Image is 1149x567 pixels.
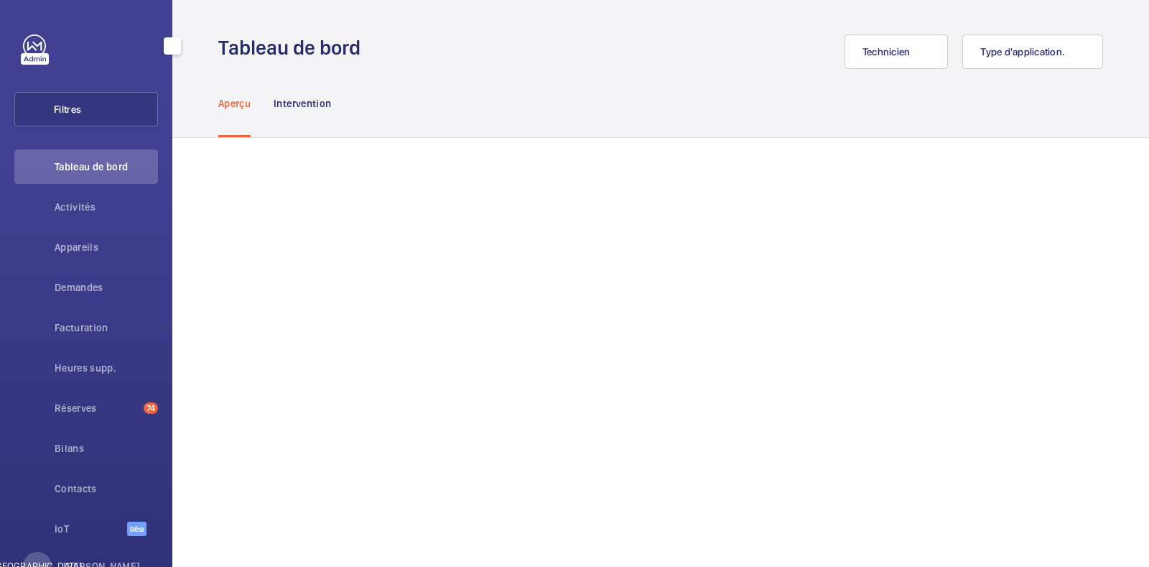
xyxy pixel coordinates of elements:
font: Appareils [55,241,98,253]
font: Intervention [274,98,331,109]
font: Filtres [54,103,81,115]
font: Réserves [55,402,97,414]
button: Technicien [845,34,949,69]
font: Heures supp. [55,362,116,374]
font: Tableau de bord [55,161,128,172]
font: Aperçu [218,98,251,109]
font: Bilans [55,443,84,454]
font: 74 [146,403,155,413]
button: Filtres [14,92,158,126]
font: Activités [55,201,96,213]
font: Contacts [55,483,97,494]
button: Type d'application. [962,34,1103,69]
font: IoT [55,523,69,535]
font: Facturation [55,322,108,333]
font: Technicien [862,46,911,57]
font: Type d'application. [980,46,1065,57]
font: Tableau de bord [218,35,360,60]
font: Bêta [130,525,144,533]
font: Demandes [55,282,103,293]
